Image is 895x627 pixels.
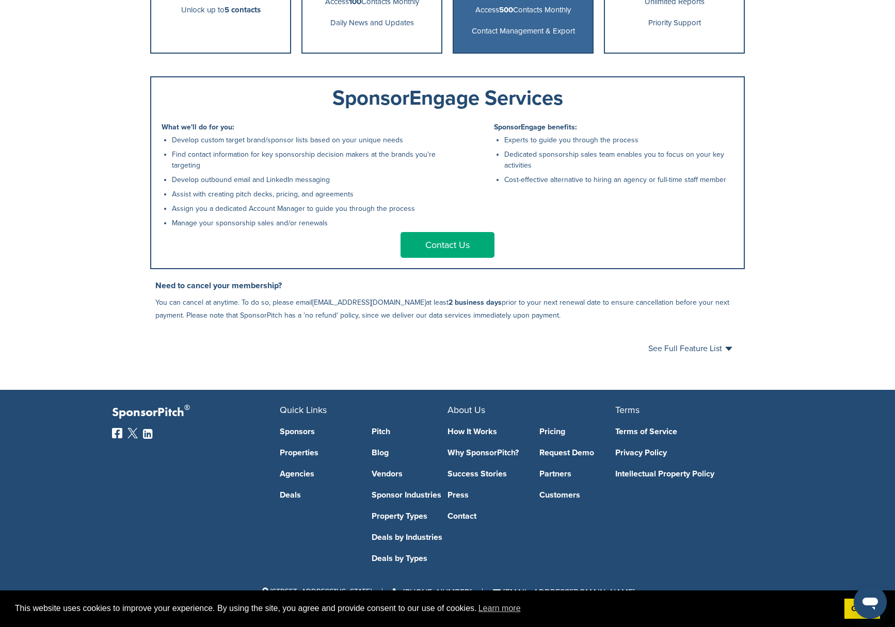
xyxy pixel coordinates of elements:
b: What we'll do for you: [162,123,234,131]
a: Privacy Policy [615,449,768,457]
a: Intellectual Property Policy [615,470,768,478]
a: [PHONE_NUMBER] [393,587,472,598]
a: Pitch [372,427,448,436]
a: dismiss cookie message [844,599,880,619]
a: Blog [372,449,448,457]
a: Deals by Industries [372,533,448,541]
p: Daily News and Updates [307,16,437,29]
a: Sponsors [280,427,356,436]
img: Facebook [112,428,122,438]
a: Agencies [280,470,356,478]
a: Customers [539,491,616,499]
a: Partners [539,470,616,478]
a: Press [447,491,524,499]
a: Terms of Service [615,427,768,436]
a: Pricing [539,427,616,436]
span: This website uses cookies to improve your experience. By using the site, you agree and provide co... [15,601,836,616]
p: SponsorPitch [112,405,280,420]
h3: Need to cancel your membership? [155,279,745,292]
img: Twitter [127,428,138,438]
a: Vendors [372,470,448,478]
b: SponsorEngage benefits: [494,123,577,131]
a: Sponsor Industries [372,491,448,499]
a: Deals [280,491,356,499]
a: Deals by Types [372,554,448,563]
span: Quick Links [280,404,327,416]
li: Assist with creating pitch decks, pricing, and agreements [172,189,442,200]
a: Properties [280,449,356,457]
li: Assign you a dedicated Account Manager to guide you through the process [172,203,442,214]
a: See Full Feature List [648,344,732,353]
span: [STREET_ADDRESS][US_STATE] [260,587,372,596]
div: SponsorEngage Services [162,88,733,108]
a: Contact [447,512,524,520]
a: Property Types [372,512,448,520]
li: Manage your sponsorship sales and/or renewals [172,218,442,228]
a: How It Works [447,427,524,436]
p: Contact Management & Export [458,25,588,38]
p: Priority Support [609,16,740,29]
a: Request Demo [539,449,616,457]
a: Success Stories [447,470,524,478]
p: You can cancel at anytime. To do so, please email at least prior to your next renewal date to ens... [155,296,745,322]
b: 2 business days [449,298,502,307]
b: 500 [499,5,513,14]
a: [EMAIL_ADDRESS][DOMAIN_NAME] [493,587,635,598]
a: Why SponsorPitch? [447,449,524,457]
b: 5 contacts [225,5,261,14]
li: Find contact information for key sponsorship decision makers at the brands you're targeting [172,149,442,171]
a: [EMAIL_ADDRESS][DOMAIN_NAME] [312,298,426,307]
li: Cost-effective alternative to hiring an agency or full-time staff member [504,174,733,185]
p: Unlock up to [155,4,286,16]
li: Dedicated sponsorship sales team enables you to focus on your key activities [504,149,733,171]
li: Experts to guide you through the process [504,135,733,145]
span: About Us [447,404,485,416]
span: ® [184,401,190,414]
a: Contact Us [401,232,494,258]
p: Access Contacts Monthly [458,4,588,16]
span: Terms [615,404,640,416]
iframe: Button to launch messaging window [854,586,887,619]
li: Develop custom target brand/sponsor lists based on your unique needs [172,135,442,145]
a: learn more about cookies [477,601,522,616]
li: Develop outbound email and LinkedIn messaging [172,174,442,185]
